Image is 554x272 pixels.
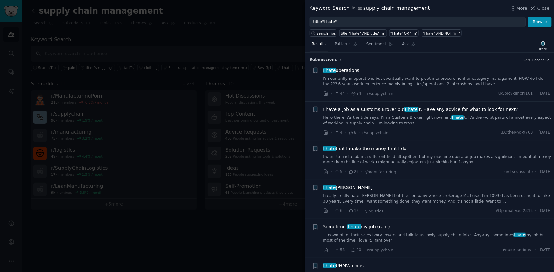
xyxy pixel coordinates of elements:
[539,91,552,97] span: [DATE]
[539,208,552,214] span: [DATE]
[323,115,552,126] a: Hello there! As the title says, I’m a Customs Broker right now, andI hateit. It’s the worst parts...
[331,208,332,214] span: ·
[535,91,537,97] span: ·
[494,208,533,214] span: u/Optimal-Vast2313
[339,29,387,37] a: title:"I hate" AND title:"im"
[323,154,552,165] a: I want to find a job in a different field altogether, but my machine operator job makes a signifi...
[528,17,552,28] button: Browse
[317,31,336,35] span: Search Tips
[367,92,394,96] span: r/supplychain
[323,67,360,74] a: I hateoperations
[537,39,550,52] button: Track
[348,208,359,214] span: 12
[348,169,359,175] span: 23
[351,247,361,253] span: 20
[537,5,550,12] span: Close
[364,247,365,253] span: ·
[323,68,337,73] span: I hate
[365,170,396,174] span: r/manufacturing
[501,130,533,136] span: u/Other-Ad-9760
[535,169,537,175] span: ·
[535,247,537,253] span: ·
[502,247,533,253] span: u/dude_serious_
[351,91,361,97] span: 24
[345,130,346,136] span: ·
[348,130,356,136] span: 8
[334,247,345,253] span: 58
[539,169,552,175] span: [DATE]
[310,17,526,28] input: Try a keyword related to your business
[366,41,386,47] span: Sentiment
[323,106,518,113] span: I have a job as a Customs Broker but it. Have any advice for what to look for next?
[364,90,365,97] span: ·
[364,39,395,52] a: Sentiment
[331,130,332,136] span: ·
[323,263,368,269] span: UHMW chips...
[323,224,390,230] span: Sometimes my job (rant)
[323,193,552,204] a: I really, really hate [PERSON_NAME] but the company whose brokerage Mc I use (I’m 1099) has been ...
[352,6,355,11] span: in
[341,31,386,35] div: title:"I hate" AND title:"im"
[347,90,349,97] span: ·
[535,130,537,136] span: ·
[331,90,332,97] span: ·
[539,247,552,253] span: [DATE]
[347,224,361,229] span: I hate
[530,5,550,12] button: Close
[334,169,342,175] span: 5
[423,31,460,35] div: "I hate" AND NOT "im"
[451,115,464,120] span: I hate
[517,5,528,12] span: More
[310,4,430,12] div: Keyword Search supply chain management
[389,29,419,37] a: "I hate" OR "im"
[404,107,418,112] span: I hate
[323,185,337,190] span: I hate
[334,208,342,214] span: 6
[323,224,390,230] a: SometimesI hatemy job (rant)
[323,184,373,191] span: [PERSON_NAME]
[362,131,389,135] span: r/supplychain
[323,106,518,113] a: I have a job as a Customs Broker butI hateit. Have any advice for what to look for next?
[310,57,337,63] span: Submission s
[361,208,362,214] span: ·
[345,168,346,175] span: ·
[421,29,461,37] a: "I hate" AND NOT "im"
[400,39,418,52] a: Ask
[334,91,345,97] span: 44
[510,5,528,12] button: More
[347,247,349,253] span: ·
[323,76,552,87] a: I'm currently in operations but eventually want to pivot into procurement or category management....
[367,248,394,252] span: r/supplychain
[331,247,332,253] span: ·
[323,145,407,152] a: I hatethat I make the money that I do
[323,232,552,244] a: ... down off of their sales ivory towers and talk to us lowly supply chain folks. Anyways sometim...
[504,169,533,175] span: u/d-sconsolate
[345,208,346,214] span: ·
[539,130,552,136] span: [DATE]
[323,67,360,74] span: operations
[535,208,537,214] span: ·
[514,233,526,237] span: I hate
[312,41,326,47] span: Results
[539,47,547,51] div: Track
[532,58,550,62] button: Recent
[310,39,328,52] a: Results
[498,91,533,97] span: u/Spicykimchi101
[334,130,342,136] span: 4
[310,29,337,37] button: Search Tips
[331,168,332,175] span: ·
[323,145,407,152] span: that I make the money that I do
[323,263,368,269] a: I hateUHMW chips...
[532,58,544,62] span: Recent
[524,58,531,62] div: Sort
[339,58,342,62] span: 7
[361,168,362,175] span: ·
[390,31,417,35] div: "I hate" OR "im"
[365,209,384,213] span: r/logistics
[323,184,373,191] a: I hate[PERSON_NAME]
[402,41,409,47] span: Ask
[323,263,337,268] span: I hate
[332,39,359,52] a: Patterns
[359,130,360,136] span: ·
[335,41,350,47] span: Patterns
